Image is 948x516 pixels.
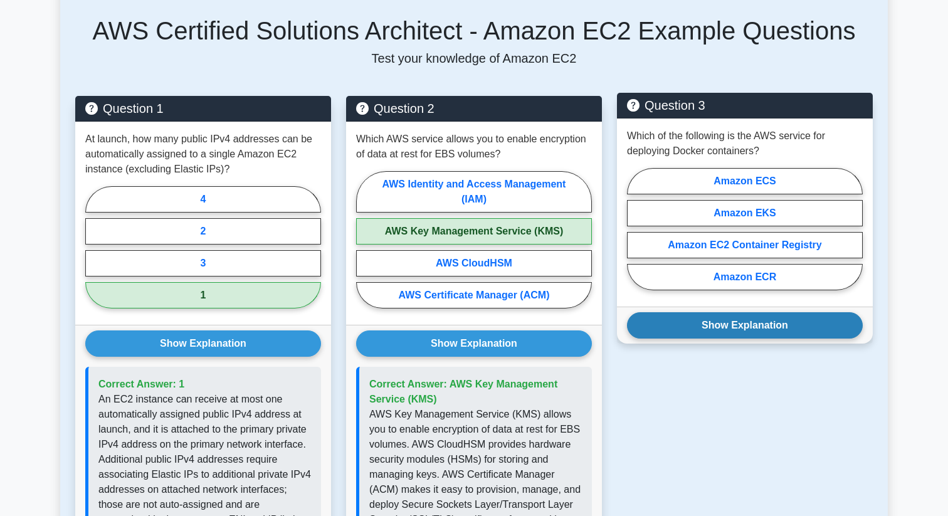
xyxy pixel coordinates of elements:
[369,379,557,404] span: Correct Answer: AWS Key Management Service (KMS)
[627,264,863,290] label: Amazon ECR
[85,186,321,213] label: 4
[85,330,321,357] button: Show Explanation
[356,132,592,162] p: Which AWS service allows you to enable encryption of data at rest for EBS volumes?
[627,200,863,226] label: Amazon EKS
[627,98,863,113] h5: Question 3
[356,101,592,116] h5: Question 2
[627,129,863,159] p: Which of the following is the AWS service for deploying Docker containers?
[356,218,592,245] label: AWS Key Management Service (KMS)
[85,282,321,308] label: 1
[356,250,592,276] label: AWS CloudHSM
[627,312,863,339] button: Show Explanation
[627,168,863,194] label: Amazon ECS
[75,16,873,46] h5: AWS Certified Solutions Architect - Amazon EC2 Example Questions
[356,282,592,308] label: AWS Certificate Manager (ACM)
[85,218,321,245] label: 2
[98,379,184,389] span: Correct Answer: 1
[85,250,321,276] label: 3
[85,132,321,177] p: At launch, how many public IPv4 addresses can be automatically assigned to a single Amazon EC2 in...
[356,171,592,213] label: AWS Identity and Access Management (IAM)
[75,51,873,66] p: Test your knowledge of Amazon EC2
[356,330,592,357] button: Show Explanation
[627,232,863,258] label: Amazon EC2 Container Registry
[85,101,321,116] h5: Question 1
